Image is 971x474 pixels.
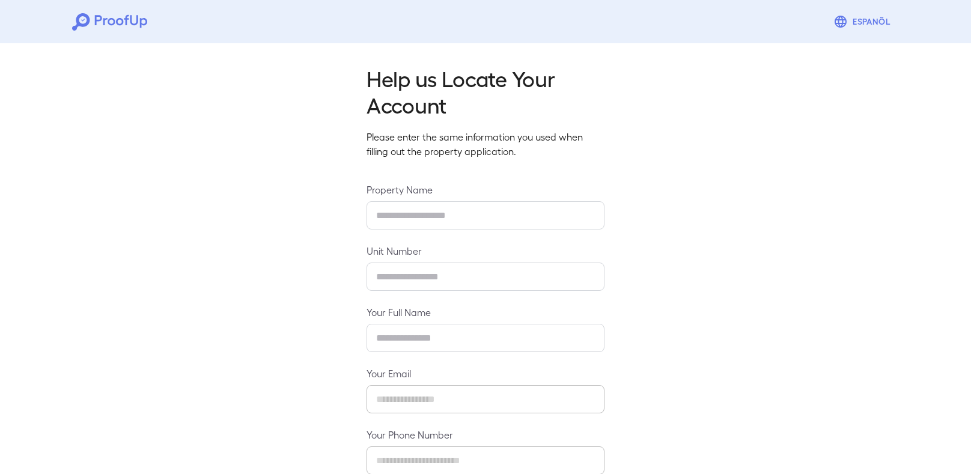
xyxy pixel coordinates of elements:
[367,130,604,159] p: Please enter the same information you used when filling out the property application.
[367,183,604,196] label: Property Name
[367,65,604,118] h2: Help us Locate Your Account
[367,428,604,442] label: Your Phone Number
[829,10,899,34] button: Espanõl
[367,244,604,258] label: Unit Number
[367,305,604,319] label: Your Full Name
[367,366,604,380] label: Your Email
